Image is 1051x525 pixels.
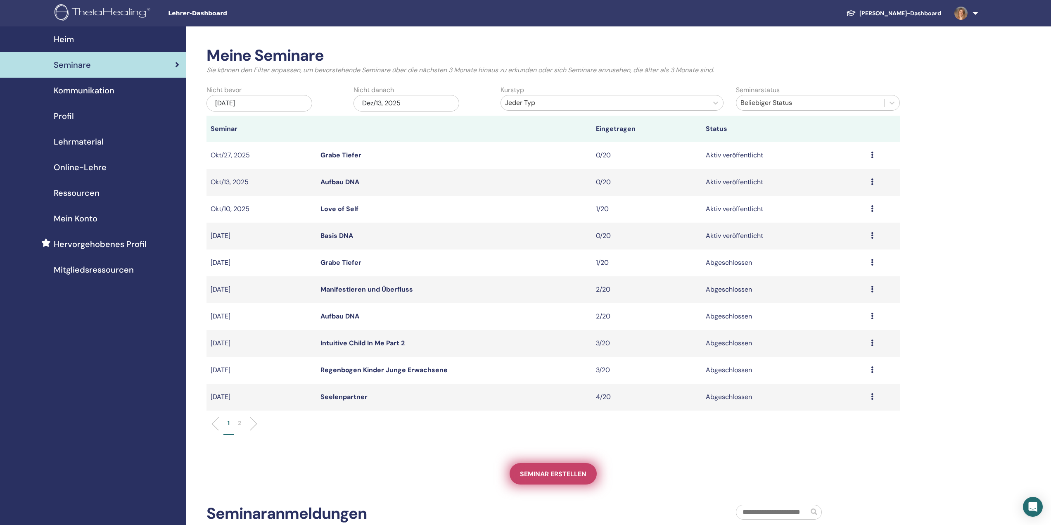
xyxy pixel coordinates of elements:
td: Okt/13, 2025 [206,169,316,196]
span: Kommunikation [54,84,114,97]
label: Kurstyp [501,85,524,95]
h2: Meine Seminare [206,46,900,65]
td: Abgeschlossen [702,249,867,276]
a: Grabe Tiefer [320,258,361,267]
div: Jeder Typ [505,98,704,108]
div: Beliebiger Status [740,98,880,108]
td: Abgeschlossen [702,330,867,357]
a: Grabe Tiefer [320,151,361,159]
span: Online-Lehre [54,161,107,173]
td: Aktiv veröffentlicht [702,142,867,169]
img: default.jpg [954,7,968,20]
td: [DATE] [206,303,316,330]
a: Love of Self [320,204,358,213]
span: Ressourcen [54,187,100,199]
div: Open Intercom Messenger [1023,497,1043,517]
span: Profil [54,110,74,122]
td: [DATE] [206,223,316,249]
th: Eingetragen [592,116,702,142]
td: 0/20 [592,169,702,196]
td: Abgeschlossen [702,276,867,303]
label: Nicht bevor [206,85,242,95]
a: Seminar erstellen [510,463,597,485]
td: 1/20 [592,196,702,223]
td: Abgeschlossen [702,357,867,384]
span: Mitgliedsressourcen [54,264,134,276]
td: Abgeschlossen [702,384,867,411]
td: 2/20 [592,276,702,303]
td: Abgeschlossen [702,303,867,330]
a: Aufbau DNA [320,312,359,321]
div: [DATE] [206,95,312,112]
td: [DATE] [206,276,316,303]
div: Dez/13, 2025 [353,95,459,112]
a: Seelenpartner [320,392,368,401]
a: [PERSON_NAME]-Dashboard [840,6,948,21]
td: 0/20 [592,142,702,169]
td: 2/20 [592,303,702,330]
p: Sie können den Filter anpassen, um bevorstehende Seminare über die nächsten 3 Monate hinaus zu er... [206,65,900,75]
label: Nicht danach [353,85,394,95]
img: graduation-cap-white.svg [846,10,856,17]
span: Heim [54,33,74,45]
td: 4/20 [592,384,702,411]
td: [DATE] [206,330,316,357]
span: Hervorgehobenes Profil [54,238,147,250]
span: Seminar erstellen [520,470,586,478]
td: 0/20 [592,223,702,249]
h2: Seminaranmeldungen [206,504,367,523]
p: 2 [238,419,241,428]
a: Regenbogen Kinder Junge Erwachsene [320,366,448,374]
span: Lehrmaterial [54,135,104,148]
td: 3/20 [592,357,702,384]
td: Okt/27, 2025 [206,142,316,169]
td: [DATE] [206,249,316,276]
td: Okt/10, 2025 [206,196,316,223]
th: Status [702,116,867,142]
p: 1 [228,419,230,428]
td: 1/20 [592,249,702,276]
a: Intuitive Child In Me Part 2 [320,339,405,347]
label: Seminarstatus [736,85,780,95]
th: Seminar [206,116,316,142]
img: logo.png [55,4,153,23]
a: Manifestieren und Überfluss [320,285,413,294]
a: Basis DNA [320,231,353,240]
td: Aktiv veröffentlicht [702,196,867,223]
td: Aktiv veröffentlicht [702,169,867,196]
td: [DATE] [206,384,316,411]
a: Aufbau DNA [320,178,359,186]
span: Mein Konto [54,212,97,225]
td: Aktiv veröffentlicht [702,223,867,249]
span: Seminare [54,59,91,71]
td: 3/20 [592,330,702,357]
span: Lehrer-Dashboard [168,9,292,18]
td: [DATE] [206,357,316,384]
